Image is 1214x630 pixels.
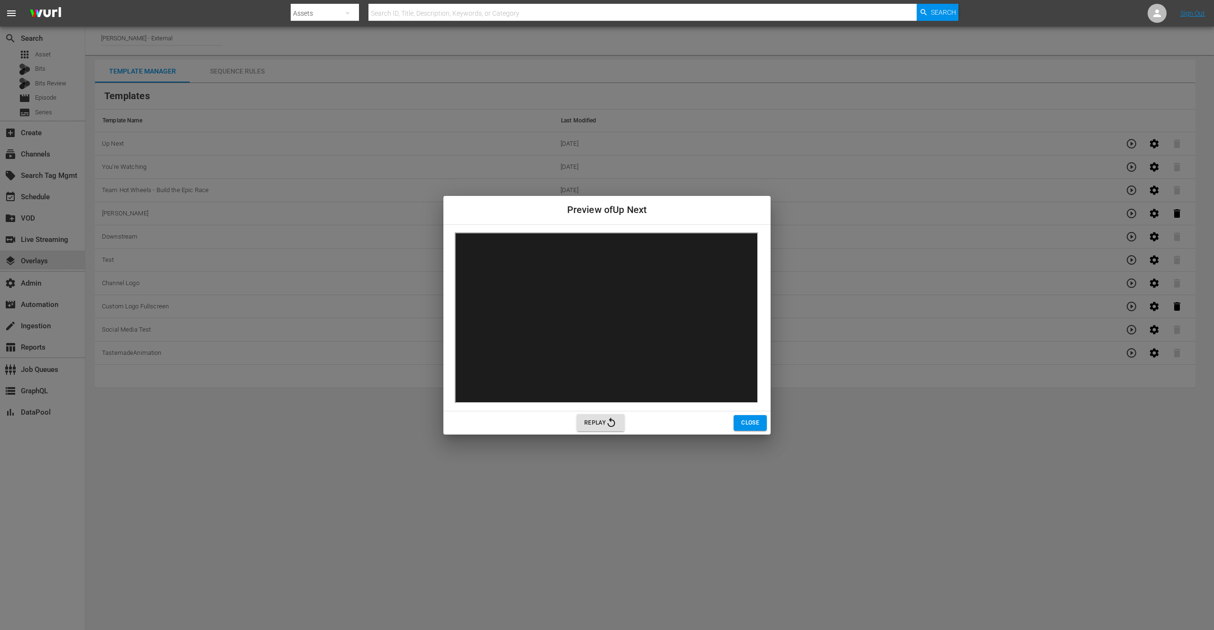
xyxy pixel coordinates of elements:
span: menu [6,8,17,19]
span: Preview of Up Next [567,204,647,215]
button: Replay [577,414,625,431]
img: ans4CAIJ8jUAAAAAAAAAAAAAAAAAAAAAAAAgQb4GAAAAAAAAAAAAAAAAAAAAAAAAJMjXAAAAAAAAAAAAAAAAAAAAAAAAgAT5G... [23,2,68,25]
button: Close [734,415,767,431]
span: Replay [584,417,617,428]
a: Sign Out [1180,9,1205,17]
span: Search [931,4,956,21]
span: Close [741,418,759,428]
